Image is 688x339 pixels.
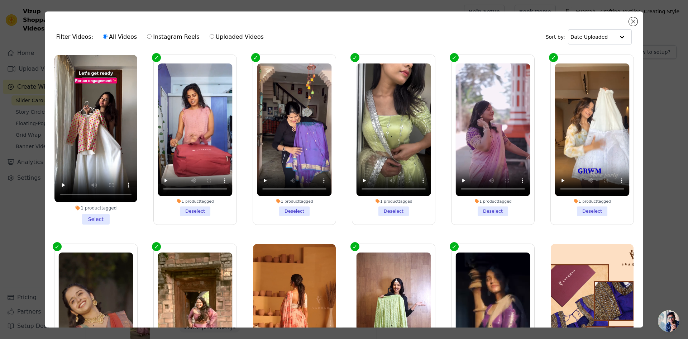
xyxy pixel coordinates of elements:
[257,199,331,204] div: 1 product tagged
[546,29,632,44] div: Sort by:
[102,32,137,42] label: All Videos
[56,29,268,45] div: Filter Videos:
[658,310,679,332] div: Open chat
[54,205,137,211] div: 1 product tagged
[357,199,431,204] div: 1 product tagged
[147,32,200,42] label: Instagram Reels
[158,199,232,204] div: 1 product tagged
[209,32,264,42] label: Uploaded Videos
[456,199,530,204] div: 1 product tagged
[555,199,630,204] div: 1 product tagged
[629,17,637,26] button: Close modal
